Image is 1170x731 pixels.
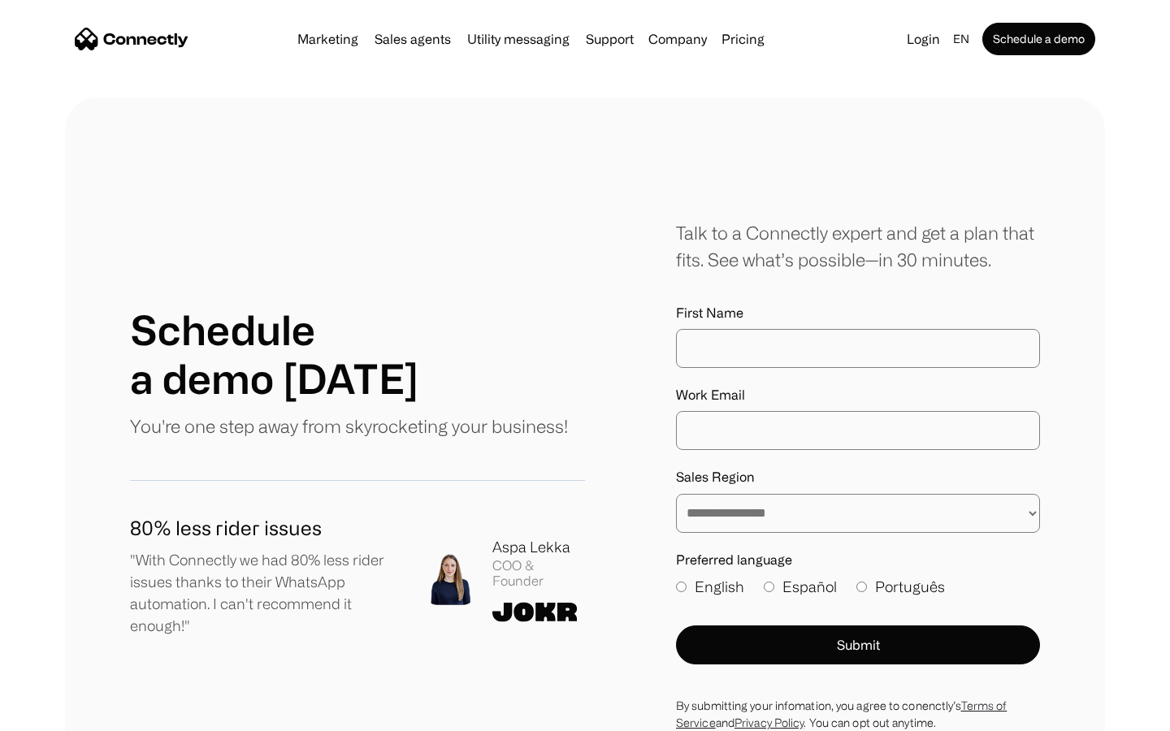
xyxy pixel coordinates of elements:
a: Marketing [291,32,365,45]
div: en [953,28,969,50]
input: English [676,582,687,592]
a: Schedule a demo [982,23,1095,55]
h1: Schedule a demo [DATE] [130,305,418,403]
label: Preferred language [676,552,1040,568]
p: "With Connectly we had 80% less rider issues thanks to their WhatsApp automation. I can't recomme... [130,549,398,637]
ul: Language list [32,703,97,725]
a: Pricing [715,32,771,45]
div: Talk to a Connectly expert and get a plan that fits. See what’s possible—in 30 minutes. [676,219,1040,273]
p: You're one step away from skyrocketing your business! [130,413,568,439]
aside: Language selected: English [16,701,97,725]
a: Terms of Service [676,699,1007,729]
h1: 80% less rider issues [130,513,398,543]
label: Sales Region [676,469,1040,485]
label: English [676,576,744,598]
a: Support [579,32,640,45]
label: First Name [676,305,1040,321]
input: Português [856,582,867,592]
a: Login [900,28,947,50]
label: Work Email [676,387,1040,403]
div: By submitting your infomation, you agree to conenctly’s and . You can opt out anytime. [676,697,1040,731]
label: Português [856,576,945,598]
label: Español [764,576,837,598]
div: Aspa Lekka [492,536,585,558]
button: Submit [676,625,1040,664]
a: Sales agents [368,32,457,45]
a: Utility messaging [461,32,576,45]
input: Español [764,582,774,592]
div: Company [648,28,707,50]
div: COO & Founder [492,558,585,589]
a: Privacy Policy [734,716,804,729]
